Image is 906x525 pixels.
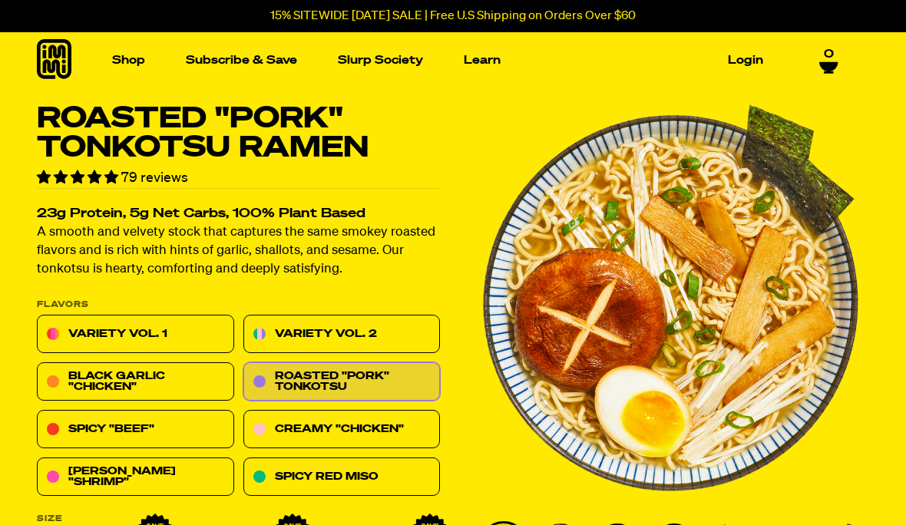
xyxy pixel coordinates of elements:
a: Slurp Society [332,48,429,72]
a: Spicy "Beef" [37,411,234,449]
p: Flavors [37,301,440,309]
img: Roasted "Pork" Tonkotsu Ramen [471,104,869,503]
a: Variety Vol. 2 [243,315,441,354]
div: PDP main carousel [471,104,869,503]
nav: Main navigation [106,32,769,88]
p: A smooth and velvety stock that captures the same smokey roasted flavors and is rich with hints o... [37,224,440,279]
a: Shop [106,48,151,72]
a: Spicy Red Miso [243,458,441,497]
h1: Roasted "Pork" Tonkotsu Ramen [37,104,440,163]
a: Learn [458,48,507,72]
a: Subscribe & Save [180,48,303,72]
span: 0 [824,42,834,56]
a: Black Garlic "Chicken" [37,363,234,401]
li: 1 of 7 [471,104,869,503]
p: 15% SITEWIDE [DATE] SALE | Free U.S Shipping on Orders Over $60 [270,9,636,23]
h2: 23g Protein, 5g Net Carbs, 100% Plant Based [37,208,440,221]
span: 79 reviews [121,171,188,185]
a: Creamy "Chicken" [243,411,441,449]
a: Variety Vol. 1 [37,315,234,354]
a: 0 [819,42,838,68]
a: Login [722,48,769,72]
span: 4.77 stars [37,171,121,185]
a: Roasted "Pork" Tonkotsu [243,363,441,401]
label: Size [37,515,440,523]
a: [PERSON_NAME] "Shrimp" [37,458,234,497]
